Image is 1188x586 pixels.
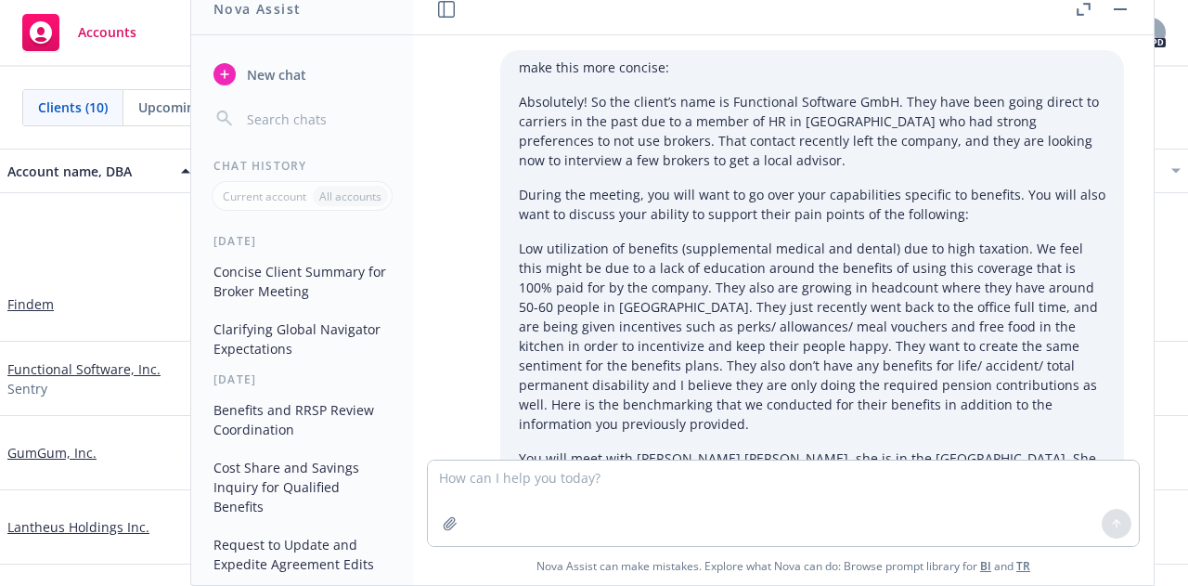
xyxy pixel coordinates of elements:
[519,58,1105,77] p: make this more concise:
[38,98,108,117] span: Clients (10)
[7,379,47,398] span: Sentry
[206,58,398,91] button: New chat
[243,106,391,132] input: Search chats
[519,185,1105,224] p: During the meeting, you will want to go over your capabilities specific to benefits. You will als...
[138,98,281,117] span: Upcoming renewals (0)
[206,452,398,522] button: Cost Share and Savings Inquiry for Qualified Benefits
[243,65,306,85] span: New chat
[15,7,144,59] a: Accounts
[519,239,1105,434] p: Low utilization of benefits (supplemental medical and dental) due to high taxation. We feel this ...
[206,529,398,579] button: Request to Update and Expedite Agreement Edits
[7,294,54,314] a: Findem
[191,371,413,387] div: [DATE]
[7,517,149,537] a: Lantheus Holdings Inc.
[7,443,97,462] a: GumGum, Inc.
[7,162,170,181] div: Account name, DBA
[319,189,381,204] p: All accounts
[191,233,413,249] div: [DATE]
[7,359,161,379] a: Functional Software, Inc.
[1016,558,1030,574] a: TR
[78,25,136,40] span: Accounts
[191,158,413,174] div: Chat History
[206,256,398,306] button: Concise Client Summary for Broker Meeting
[420,547,1146,585] span: Nova Assist can make mistakes. Explore what Nova can do: Browse prompt library for and
[980,558,991,574] a: BI
[519,449,1105,546] p: You will meet with [PERSON_NAME] [PERSON_NAME], she is in the [GEOGRAPHIC_DATA]. She is looking f...
[223,189,306,204] p: Current account
[206,395,398,445] button: Benefits and RRSP Review Coordination
[519,92,1105,170] p: Absolutely! So the client’s name is Functional Software GmbH. They have been going direct to carr...
[206,314,398,364] button: Clarifying Global Navigator Expectations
